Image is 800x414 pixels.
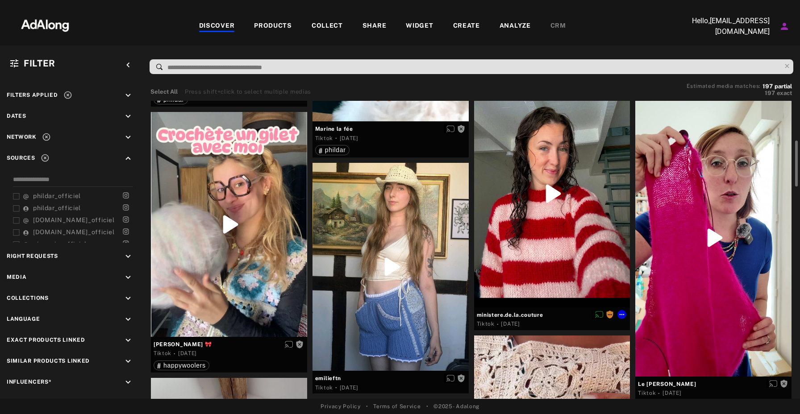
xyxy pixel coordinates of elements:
[366,402,368,410] span: •
[123,60,133,70] i: keyboard_arrow_left
[762,83,773,90] span: 197
[7,358,90,364] span: Similar Products Linked
[457,125,465,132] span: Rights not requested
[123,153,133,163] i: keyboard_arrow_up
[157,362,206,368] div: happywoolers
[662,390,681,396] time: 2025-09-08T00:00:00.000Z
[315,374,466,382] span: emilieftn
[185,87,311,96] div: Press shift+click to select multiple medias
[755,371,800,414] div: Widget de chat
[7,155,35,161] span: Sources
[123,315,133,324] i: keyboard_arrow_down
[501,321,520,327] time: 2025-09-08T00:00:00.000Z
[296,341,304,347] span: Rights not requested
[123,132,133,142] i: keyboard_arrow_down
[340,385,358,391] time: 2025-09-08T00:00:00.000Z
[123,335,133,345] i: keyboard_arrow_down
[453,21,480,32] div: CREATE
[550,21,566,32] div: CRM
[765,90,775,96] span: 197
[433,402,479,410] span: © 2025 - Adalong
[777,19,792,34] button: Account settings
[123,356,133,366] i: keyboard_arrow_down
[444,373,457,383] button: Enable diffusion on this media
[254,21,292,32] div: PRODUCTS
[687,83,761,89] span: Estimated media matches:
[7,274,27,280] span: Media
[7,113,26,119] span: Dates
[174,350,176,357] span: ·
[7,134,37,140] span: Network
[123,294,133,303] i: keyboard_arrow_down
[477,320,495,328] div: Tiktok
[325,146,346,153] span: phildar
[312,21,343,32] div: COLLECT
[592,310,606,319] button: Disable diffusion on this media
[150,87,178,96] button: Select All
[638,380,789,388] span: Le [PERSON_NAME]
[7,379,51,385] span: Influencers*
[457,375,465,381] span: Rights not requested
[178,350,197,356] time: 2025-09-08T00:00:00.000Z
[687,89,792,98] button: 197exact
[24,58,55,69] span: Filter
[680,16,770,37] p: Hello, [EMAIL_ADDRESS][DOMAIN_NAME]
[477,311,628,319] span: ministere.de.la.couture
[319,147,346,153] div: phildar
[335,384,337,391] span: ·
[33,216,114,224] span: [DOMAIN_NAME]_officiel
[606,311,614,318] span: Rights requested
[321,402,361,410] a: Privacy Policy
[315,384,333,392] div: Tiktok
[335,135,337,142] span: ·
[123,91,133,100] i: keyboard_arrow_down
[638,389,656,397] div: Tiktok
[315,125,466,133] span: Marine la fée
[33,228,114,236] span: [DOMAIN_NAME]_officiel
[426,402,429,410] span: •
[33,192,81,199] span: phildar_officiel
[340,135,358,141] time: 2025-09-09T00:00:00.000Z
[154,349,171,357] div: Tiktok
[33,204,81,211] span: phildar_officiel
[373,402,421,410] a: Terms of Service
[282,339,296,349] button: Enable diffusion on this media
[154,340,304,348] span: [PERSON_NAME] 🎀
[123,273,133,282] i: keyboard_arrow_down
[755,371,800,414] iframe: Chat Widget
[163,362,206,369] span: happywoolers
[362,21,387,32] div: SHARE
[123,252,133,261] i: keyboard_arrow_down
[33,240,87,248] span: pingouin_officiel
[7,92,58,98] span: Filters applied
[406,21,433,32] div: WIDGET
[444,124,457,133] button: Enable diffusion on this media
[123,377,133,387] i: keyboard_arrow_down
[123,112,133,121] i: keyboard_arrow_down
[123,398,133,408] i: keyboard_arrow_down
[7,295,49,301] span: Collections
[6,11,84,38] img: 63233d7d88ed69de3c212112c67096b6.png
[7,253,58,259] span: Right Requests
[199,21,235,32] div: DISCOVER
[658,390,660,397] span: ·
[315,134,333,142] div: Tiktok
[7,337,85,343] span: Exact Products Linked
[497,321,499,328] span: ·
[500,21,531,32] div: ANALYZE
[7,316,40,322] span: Language
[762,84,792,89] button: 197partial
